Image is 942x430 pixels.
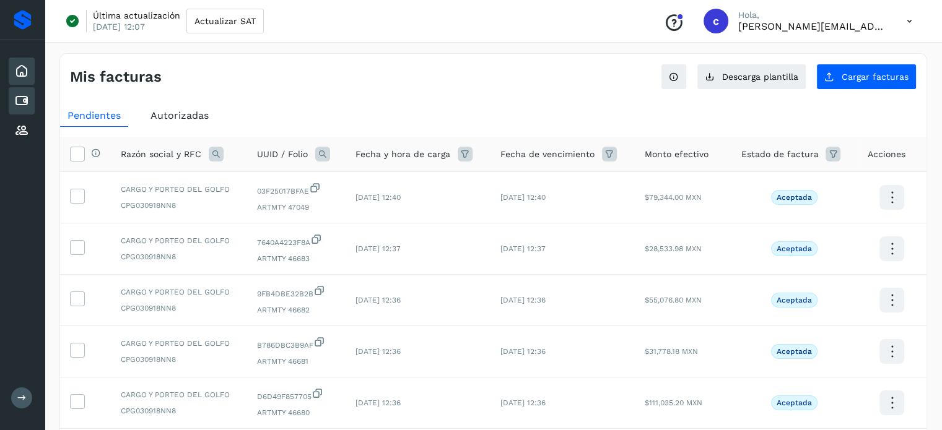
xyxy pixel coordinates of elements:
[9,117,35,144] div: Proveedores
[257,356,336,367] span: ARTMTY 46681
[722,72,798,81] span: Descarga plantilla
[121,184,237,195] span: CARGO Y PORTEO DEL GOLFO
[121,303,237,314] span: CPG030918NN8
[70,68,162,86] h4: Mis facturas
[355,193,401,202] span: [DATE] 12:40
[257,148,308,161] span: UUID / Folio
[738,20,887,32] p: carlos.pacheco@merq.com.mx
[500,296,546,304] span: [DATE] 12:36
[257,407,336,418] span: ARTMTY 46680
[500,347,546,356] span: [DATE] 12:36
[121,354,237,365] span: CPG030918NN8
[121,338,237,349] span: CARGO Y PORTEO DEL GOLFO
[777,347,812,356] p: Aceptada
[842,72,909,81] span: Cargar facturas
[738,10,887,20] p: Hola,
[257,304,336,316] span: ARTMTY 46682
[186,9,264,33] button: Actualizar SAT
[68,110,121,121] span: Pendientes
[645,398,702,407] span: $111,035.20 MXN
[121,389,237,400] span: CARGO Y PORTEO DEL GOLFO
[355,148,450,161] span: Fecha y hora de carga
[121,235,237,246] span: CARGO Y PORTEO DEL GOLFO
[257,182,336,197] span: 03F25017BFAE
[741,148,818,161] span: Estado de factura
[121,200,237,211] span: CPG030918NN8
[777,296,812,304] p: Aceptada
[777,193,812,202] p: Aceptada
[500,193,546,202] span: [DATE] 12:40
[355,296,401,304] span: [DATE] 12:36
[500,398,546,407] span: [DATE] 12:36
[257,202,336,213] span: ARTMTY 47049
[355,347,401,356] span: [DATE] 12:36
[500,244,546,253] span: [DATE] 12:37
[9,87,35,114] div: Cuentas por pagar
[868,148,905,161] span: Acciones
[93,21,145,32] p: [DATE] 12:07
[355,398,401,407] span: [DATE] 12:36
[257,387,336,402] span: D6D49F857705
[93,10,180,21] p: Última actualización
[816,64,917,90] button: Cargar facturas
[645,244,702,253] span: $28,533.98 MXN
[697,64,806,90] button: Descarga plantilla
[150,110,209,121] span: Autorizadas
[257,253,336,264] span: ARTMTY 46683
[645,193,702,202] span: $79,344.00 MXN
[645,296,702,304] span: $55,076.80 MXN
[257,233,336,248] span: 7640A4223F8A
[9,58,35,85] div: Inicio
[194,17,256,25] span: Actualizar SAT
[121,148,201,161] span: Razón social y RFC
[500,148,595,161] span: Fecha de vencimiento
[645,347,698,356] span: $31,778.18 MXN
[355,244,401,253] span: [DATE] 12:37
[257,336,336,351] span: B786DBC3B9AF
[777,244,812,253] p: Aceptada
[121,251,237,262] span: CPG030918NN8
[257,285,336,299] span: 9FB4DBE32B2B
[777,398,812,407] p: Aceptada
[645,148,709,161] span: Monto efectivo
[121,405,237,416] span: CPG030918NN8
[121,286,237,298] span: CARGO Y PORTEO DEL GOLFO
